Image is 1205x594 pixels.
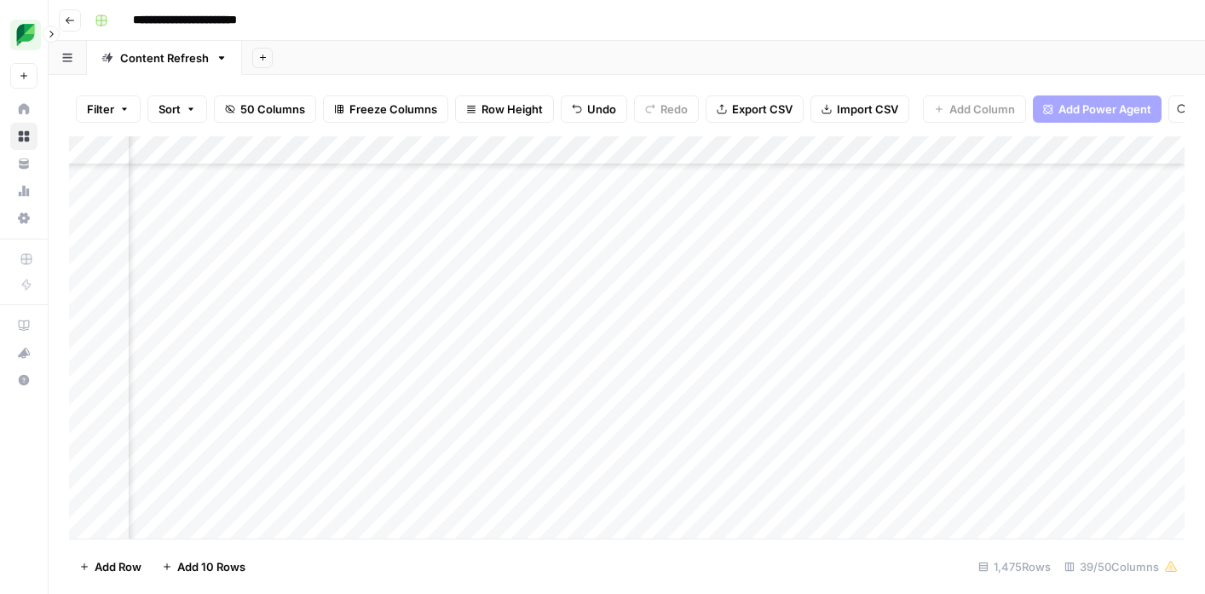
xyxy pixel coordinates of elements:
a: Home [10,95,37,123]
span: Row Height [481,101,543,118]
span: 50 Columns [240,101,305,118]
span: Sort [159,101,181,118]
button: Export CSV [706,95,804,123]
a: Browse [10,123,37,150]
button: Help + Support [10,366,37,394]
a: Usage [10,177,37,205]
span: Filter [87,101,114,118]
span: Import CSV [837,101,898,118]
div: 39/50 Columns [1058,553,1185,580]
button: Redo [634,95,699,123]
span: Undo [587,101,616,118]
img: SproutSocial Logo [10,20,41,50]
button: Undo [561,95,627,123]
span: Add Column [949,101,1015,118]
button: Add 10 Rows [152,553,256,580]
button: Workspace: SproutSocial [10,14,37,56]
button: Add Row [69,553,152,580]
div: Content Refresh [120,49,209,66]
a: Content Refresh [87,41,242,75]
span: Add 10 Rows [177,558,245,575]
button: Filter [76,95,141,123]
a: Your Data [10,150,37,177]
button: Add Power Agent [1033,95,1162,123]
a: AirOps Academy [10,312,37,339]
span: Add Power Agent [1058,101,1151,118]
span: Freeze Columns [349,101,437,118]
a: Settings [10,205,37,232]
span: Add Row [95,558,141,575]
button: What's new? [10,339,37,366]
span: Export CSV [732,101,793,118]
div: What's new? [11,340,37,366]
span: Redo [660,101,688,118]
button: 50 Columns [214,95,316,123]
button: Add Column [923,95,1026,123]
button: Import CSV [810,95,909,123]
button: Row Height [455,95,554,123]
button: Sort [147,95,207,123]
div: 1,475 Rows [971,553,1058,580]
button: Freeze Columns [323,95,448,123]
